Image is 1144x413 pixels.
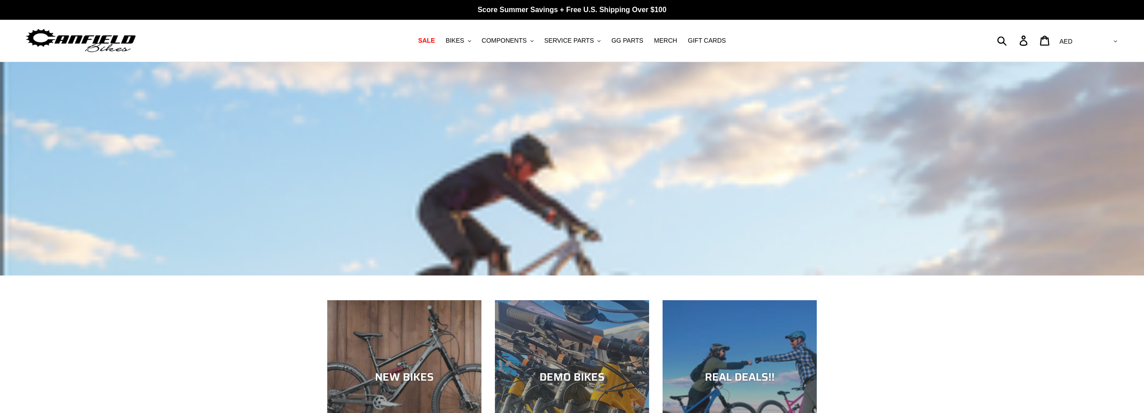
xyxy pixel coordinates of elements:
button: COMPONENTS [477,35,538,47]
input: Search [1002,31,1025,50]
span: BIKES [445,37,464,44]
a: GIFT CARDS [683,35,730,47]
span: GIFT CARDS [688,37,726,44]
button: SERVICE PARTS [540,35,605,47]
span: GG PARTS [611,37,643,44]
span: SALE [418,37,435,44]
a: GG PARTS [607,35,648,47]
div: DEMO BIKES [495,371,649,384]
img: Canfield Bikes [25,27,137,55]
div: REAL DEALS!! [663,371,817,384]
div: NEW BIKES [327,371,481,384]
button: BIKES [441,35,475,47]
span: SERVICE PARTS [544,37,594,44]
a: SALE [414,35,439,47]
span: COMPONENTS [482,37,527,44]
span: MERCH [654,37,677,44]
a: MERCH [650,35,681,47]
